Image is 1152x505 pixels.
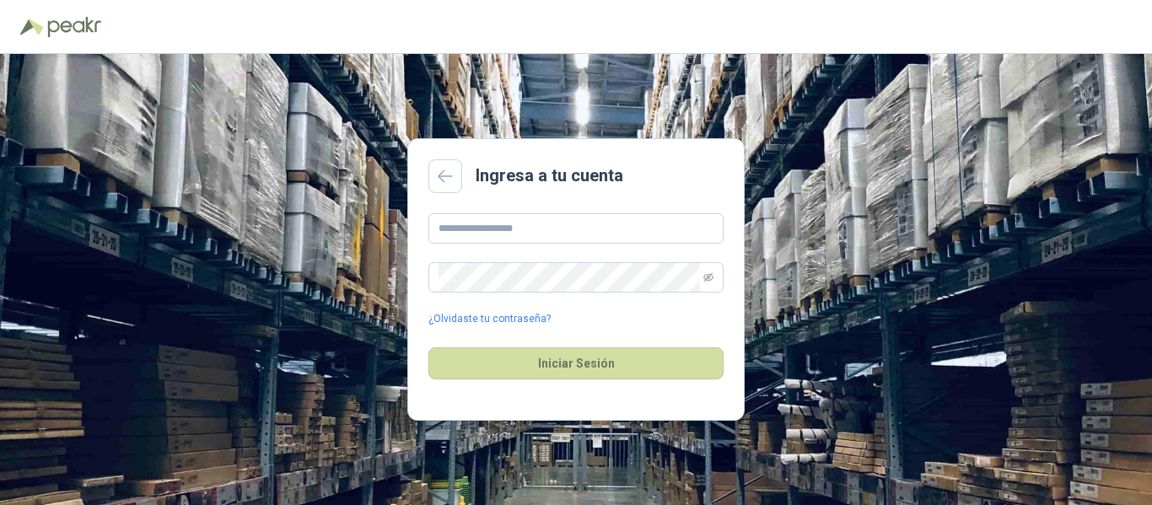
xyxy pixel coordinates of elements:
img: Peakr [47,17,101,37]
img: Logo [20,19,44,35]
a: ¿Olvidaste tu contraseña? [428,311,551,327]
span: eye-invisible [703,272,713,282]
h2: Ingresa a tu cuenta [476,163,623,189]
button: Iniciar Sesión [428,347,724,379]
